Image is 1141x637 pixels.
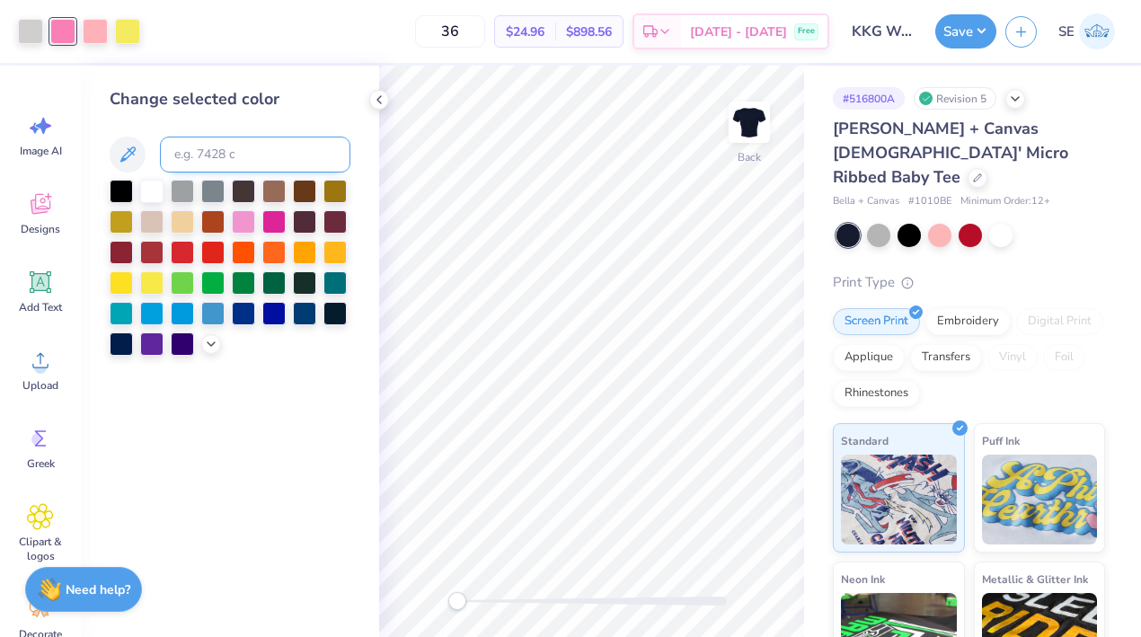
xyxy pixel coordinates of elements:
[914,87,996,110] div: Revision 5
[833,272,1105,293] div: Print Type
[1043,344,1085,371] div: Foil
[20,144,62,158] span: Image AI
[833,380,920,407] div: Rhinestones
[833,344,905,371] div: Applique
[738,149,761,165] div: Back
[415,15,485,48] input: – –
[925,308,1011,335] div: Embroidery
[1050,13,1123,49] a: SE
[987,344,1038,371] div: Vinyl
[27,456,55,471] span: Greek
[110,87,350,111] div: Change selected color
[982,455,1098,544] img: Puff Ink
[838,13,926,49] input: Untitled Design
[935,14,996,49] button: Save
[21,222,60,236] span: Designs
[908,194,951,209] span: # 1010BE
[66,581,130,598] strong: Need help?
[566,22,612,41] span: $898.56
[910,344,982,371] div: Transfers
[833,308,920,335] div: Screen Print
[160,137,350,173] input: e.g. 7428 c
[833,87,905,110] div: # 516800A
[448,592,466,610] div: Accessibility label
[982,570,1088,588] span: Metallic & Glitter Ink
[798,25,815,38] span: Free
[833,194,899,209] span: Bella + Canvas
[841,455,957,544] img: Standard
[833,118,1068,188] span: [PERSON_NAME] + Canvas [DEMOGRAPHIC_DATA]' Micro Ribbed Baby Tee
[841,570,885,588] span: Neon Ink
[506,22,544,41] span: $24.96
[19,300,62,314] span: Add Text
[1016,308,1103,335] div: Digital Print
[982,431,1020,450] span: Puff Ink
[11,535,70,563] span: Clipart & logos
[690,22,787,41] span: [DATE] - [DATE]
[731,104,767,140] img: Back
[1079,13,1115,49] img: Sadie Eilberg
[960,194,1050,209] span: Minimum Order: 12 +
[1058,22,1075,42] span: SE
[22,378,58,393] span: Upload
[841,431,889,450] span: Standard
